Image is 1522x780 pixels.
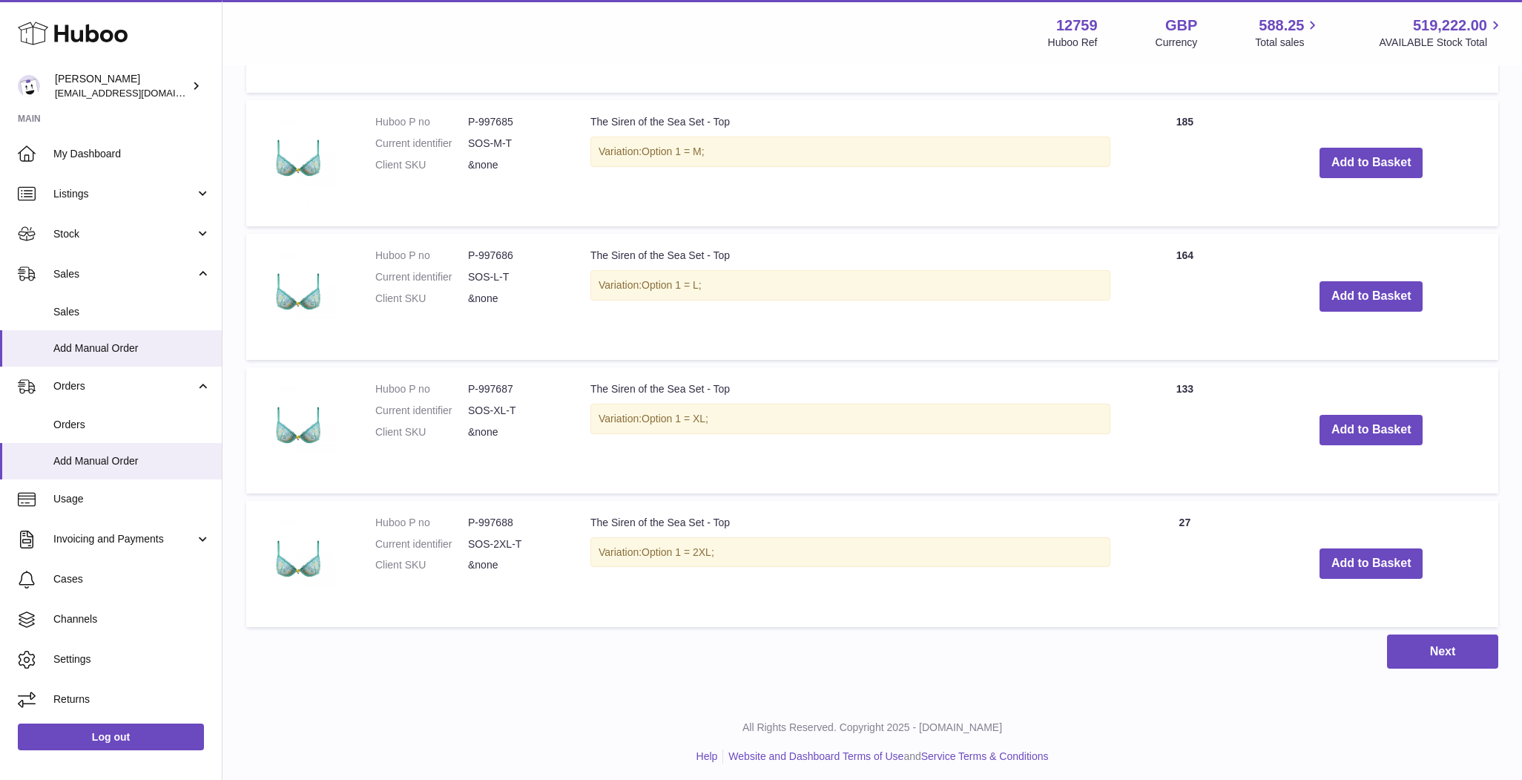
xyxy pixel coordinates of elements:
[468,249,561,263] dd: P-997686
[1413,16,1487,36] span: 519,222.00
[375,115,468,129] dt: Huboo P no
[1125,367,1244,494] td: 133
[234,721,1510,735] p: All Rights Reserved. Copyright 2025 - [DOMAIN_NAME]
[375,382,468,396] dt: Huboo P no
[590,270,1110,301] div: Variation:
[18,724,204,750] a: Log out
[53,652,211,666] span: Settings
[642,413,708,425] span: Option 1 = XL;
[375,249,468,263] dt: Huboo P no
[468,115,561,129] dd: P-997685
[53,454,211,468] span: Add Manual Order
[375,292,468,306] dt: Client SKU
[1320,415,1423,445] button: Add to Basket
[375,404,468,418] dt: Current identifier
[642,546,714,558] span: Option 1 = 2XL;
[1379,16,1504,50] a: 519,222.00 AVAILABLE Stock Total
[468,425,561,439] dd: &none
[375,270,468,284] dt: Current identifier
[1125,100,1244,226] td: 185
[375,137,468,151] dt: Current identifier
[468,137,561,151] dd: SOS-M-T
[55,72,188,100] div: [PERSON_NAME]
[1125,234,1244,360] td: 164
[375,537,468,551] dt: Current identifier
[1255,16,1321,50] a: 588.25 Total sales
[590,404,1110,434] div: Variation:
[696,750,718,762] a: Help
[921,750,1049,762] a: Service Terms & Conditions
[53,692,211,707] span: Returns
[468,404,561,418] dd: SOS-XL-T
[468,382,561,396] dd: P-997687
[53,492,211,506] span: Usage
[261,115,335,208] img: The Siren of the Sea Set - Top
[468,516,561,530] dd: P-997688
[576,100,1125,226] td: The Siren of the Sea Set - Top
[576,501,1125,627] td: The Siren of the Sea Set - Top
[642,145,704,157] span: Option 1 = M;
[590,537,1110,568] div: Variation:
[1259,16,1304,36] span: 588.25
[53,532,195,546] span: Invoicing and Payments
[468,158,561,172] dd: &none
[723,750,1048,764] li: and
[375,558,468,572] dt: Client SKU
[375,425,468,439] dt: Client SKU
[375,158,468,172] dt: Client SKU
[468,292,561,306] dd: &none
[468,558,561,572] dd: &none
[18,75,40,97] img: sofiapanwar@unndr.com
[53,572,211,586] span: Cases
[53,227,195,241] span: Stock
[1165,16,1197,36] strong: GBP
[261,382,335,475] img: The Siren of the Sea Set - Top
[1387,635,1498,669] button: Next
[728,750,903,762] a: Website and Dashboard Terms of Use
[375,516,468,530] dt: Huboo P no
[1320,281,1423,312] button: Add to Basket
[1320,548,1423,579] button: Add to Basket
[1320,148,1423,178] button: Add to Basket
[576,234,1125,360] td: The Siren of the Sea Set - Top
[53,341,211,355] span: Add Manual Order
[55,87,218,99] span: [EMAIL_ADDRESS][DOMAIN_NAME]
[261,249,335,341] img: The Siren of the Sea Set - Top
[1048,36,1098,50] div: Huboo Ref
[53,147,211,161] span: My Dashboard
[468,537,561,551] dd: SOS-2XL-T
[642,279,702,291] span: Option 1 = L;
[1125,501,1244,627] td: 27
[1255,36,1321,50] span: Total sales
[261,516,335,609] img: The Siren of the Sea Set - Top
[468,270,561,284] dd: SOS-L-T
[53,379,195,393] span: Orders
[1056,16,1098,36] strong: 12759
[53,187,195,201] span: Listings
[590,137,1110,167] div: Variation:
[53,267,195,281] span: Sales
[1156,36,1198,50] div: Currency
[53,305,211,319] span: Sales
[1379,36,1504,50] span: AVAILABLE Stock Total
[53,418,211,432] span: Orders
[53,612,211,626] span: Channels
[576,367,1125,494] td: The Siren of the Sea Set - Top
